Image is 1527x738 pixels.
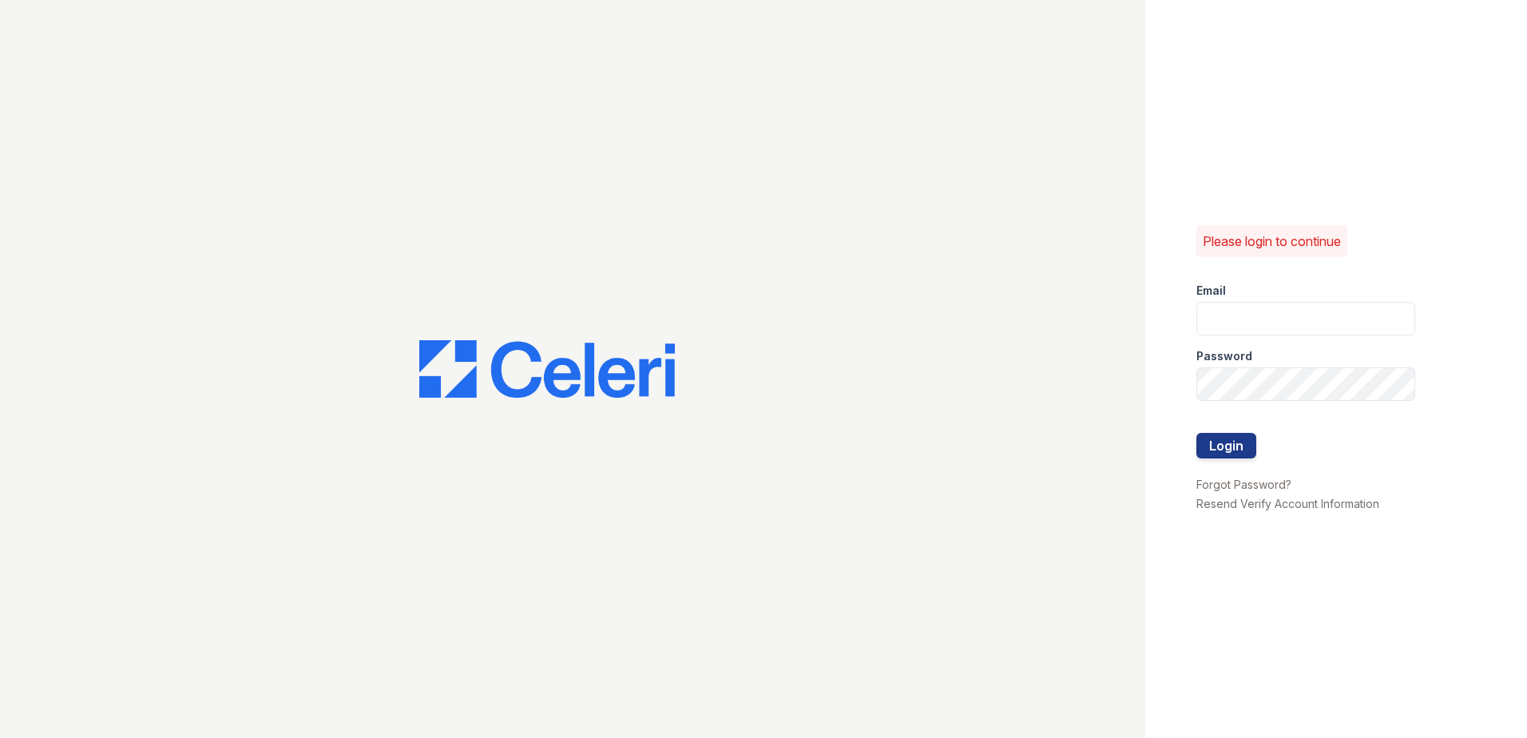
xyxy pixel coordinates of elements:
label: Password [1196,348,1252,364]
p: Please login to continue [1203,232,1341,251]
img: CE_Logo_Blue-a8612792a0a2168367f1c8372b55b34899dd931a85d93a1a3d3e32e68fde9ad4.png [419,340,675,398]
button: Login [1196,433,1256,458]
a: Resend Verify Account Information [1196,497,1379,510]
label: Email [1196,283,1226,299]
a: Forgot Password? [1196,478,1291,491]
